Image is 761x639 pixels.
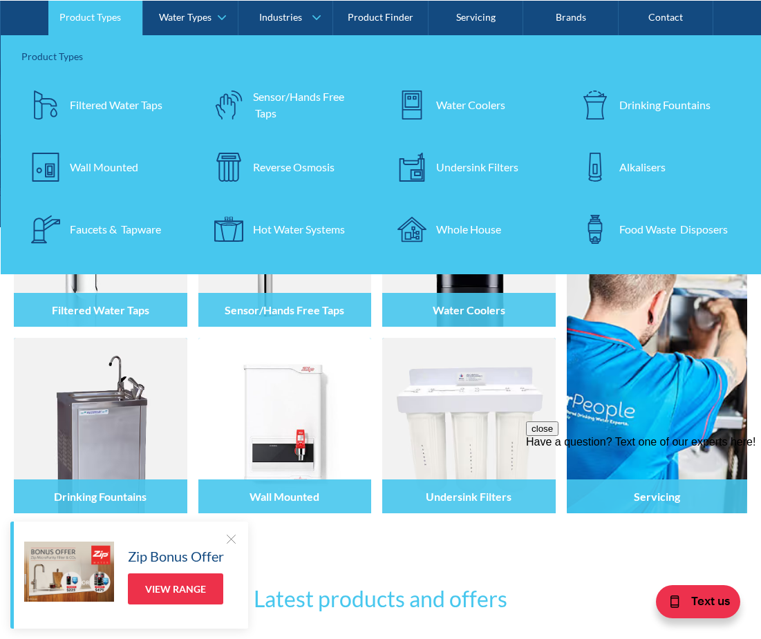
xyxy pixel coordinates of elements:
img: Drinking Fountains [14,338,187,513]
a: Wall Mounted [21,142,191,191]
div: Whole House [436,220,501,237]
h3: Latest products and offers [111,582,650,616]
a: Servicing [567,151,747,513]
h4: Drinking Fountains [54,490,147,503]
div: Sensor/Hands Free Taps [253,88,367,121]
div: Product Types [59,11,121,23]
h5: Zip Bonus Offer [128,546,224,566]
a: Sensor/Hands Free Taps [205,80,374,128]
div: Undersink Filters [436,158,518,175]
nav: Product Types [1,35,761,274]
a: Whole House [388,204,557,253]
div: Water Coolers [436,96,505,113]
div: Food Waste Disposers [619,220,728,237]
div: Drinking Fountains [619,96,711,113]
div: Product Types [21,48,740,63]
h4: Sensor/Hands Free Taps [225,303,344,316]
h4: Water Coolers [433,303,505,316]
div: Industries [259,11,302,23]
img: Zip Bonus Offer [24,542,114,602]
div: Faucets & Tapware [70,220,161,237]
h4: Wall Mounted [250,490,319,503]
a: Drinking Fountains [571,80,740,128]
div: Hot Water Systems [253,220,345,237]
div: Wall Mounted [70,158,138,175]
img: Wall Mounted [198,338,372,513]
a: Faucets & Tapware [21,204,191,253]
a: Water Coolers [388,80,557,128]
div: Filtered Water Taps [70,96,162,113]
a: View Range [128,573,223,604]
div: Alkalisers [619,158,666,175]
a: Alkalisers [571,142,740,191]
a: Hot Water Systems [205,204,374,253]
h4: Filtered Water Taps [52,303,149,316]
iframe: podium webchat widget bubble [650,570,761,639]
div: Water Types [159,11,212,23]
a: Food Waste Disposers [571,204,740,253]
iframe: podium webchat widget prompt [526,421,761,587]
img: Undersink Filters [382,338,556,513]
a: Filtered Water Taps [21,80,191,128]
h4: Undersink Filters [426,490,511,503]
a: Reverse Osmosis [205,142,374,191]
div: Reverse Osmosis [253,158,335,175]
a: Undersink Filters [388,142,557,191]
